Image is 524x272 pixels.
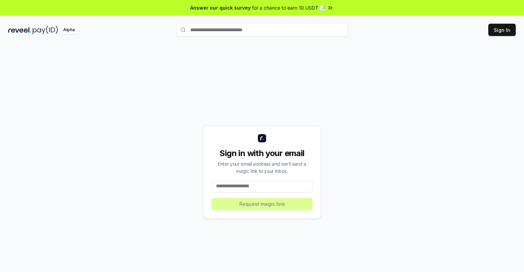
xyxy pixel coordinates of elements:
[59,26,79,34] div: Alpha
[33,26,58,34] img: pay_id
[258,134,266,142] img: logo_small
[212,148,312,159] div: Sign in with your email
[488,24,516,36] button: Sign In
[190,4,251,11] span: Answer our quick survey
[252,4,326,11] span: for a chance to earn 10 USDT 📝
[8,26,31,34] img: reveel_dark
[212,160,312,175] div: Enter your email address and we’ll send a magic link to your inbox.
